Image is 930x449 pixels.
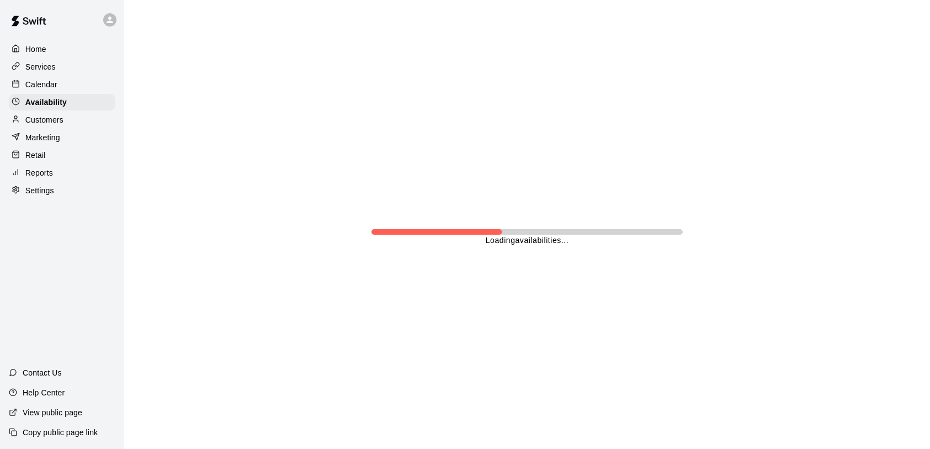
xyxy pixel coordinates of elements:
[9,76,115,93] a: Calendar
[9,112,115,128] a: Customers
[25,44,46,55] p: Home
[23,387,65,398] p: Help Center
[25,150,46,161] p: Retail
[25,185,54,196] p: Settings
[23,367,62,378] p: Contact Us
[25,114,63,125] p: Customers
[25,132,60,143] p: Marketing
[9,147,115,163] a: Retail
[9,129,115,146] a: Marketing
[9,165,115,181] a: Reports
[9,59,115,75] a: Services
[23,427,98,438] p: Copy public page link
[25,79,57,90] p: Calendar
[25,167,53,178] p: Reports
[25,61,56,72] p: Services
[9,94,115,110] a: Availability
[23,407,82,418] p: View public page
[25,97,67,108] p: Availability
[486,235,568,246] p: Loading availabilities ...
[9,41,115,57] a: Home
[9,182,115,199] a: Settings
